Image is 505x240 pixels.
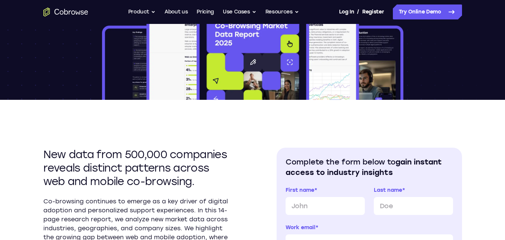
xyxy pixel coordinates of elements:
span: Last name [374,187,402,193]
img: 2025 Co-browsing Market Data Report [101,4,405,100]
a: Try Online Demo [393,4,462,19]
button: Use Cases [223,4,256,19]
h2: Complete the form below to [286,157,453,178]
a: Log In [339,4,354,19]
input: Doe [374,197,453,215]
button: Resources [265,4,299,19]
a: Register [362,4,384,19]
h2: New data from 500,000 companies reveals distinct patterns across web and mobile co-browsing. [43,148,229,188]
a: Go to the home page [43,7,88,16]
input: John [286,197,365,215]
span: First name [286,187,314,193]
span: gain instant access to industry insights [286,157,442,177]
span: / [357,7,359,16]
button: Product [128,4,156,19]
a: Pricing [197,4,214,19]
a: About us [164,4,188,19]
span: Work email [286,224,315,231]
